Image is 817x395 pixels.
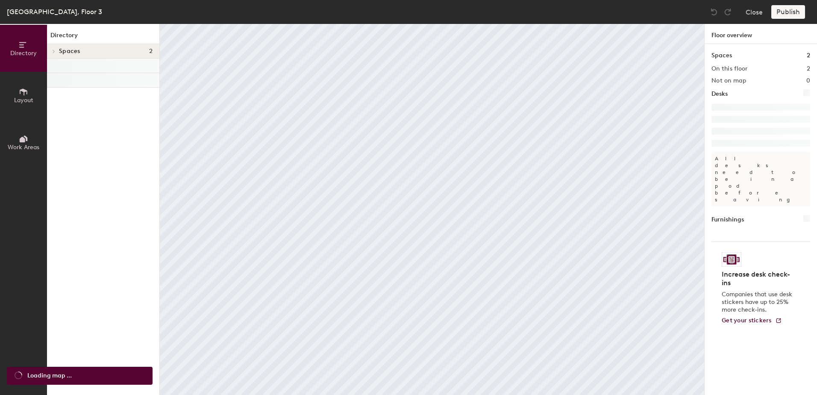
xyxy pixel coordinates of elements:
[746,5,763,19] button: Close
[711,77,746,84] h2: Not on map
[807,65,810,72] h2: 2
[10,50,37,57] span: Directory
[806,77,810,84] h2: 0
[722,291,795,314] p: Companies that use desk stickers have up to 25% more check-ins.
[711,51,732,60] h1: Spaces
[149,48,153,55] span: 2
[14,97,33,104] span: Layout
[722,270,795,287] h4: Increase desk check-ins
[27,371,72,380] span: Loading map ...
[705,24,817,44] h1: Floor overview
[722,317,772,324] span: Get your stickers
[59,48,80,55] span: Spaces
[160,24,704,395] canvas: Map
[722,252,741,267] img: Sticker logo
[711,215,744,224] h1: Furnishings
[8,144,39,151] span: Work Areas
[723,8,732,16] img: Redo
[47,31,159,44] h1: Directory
[711,65,748,72] h2: On this floor
[722,317,782,324] a: Get your stickers
[711,89,728,99] h1: Desks
[711,152,810,206] p: All desks need to be in a pod before saving
[7,6,102,17] div: [GEOGRAPHIC_DATA], Floor 3
[807,51,810,60] h1: 2
[710,8,718,16] img: Undo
